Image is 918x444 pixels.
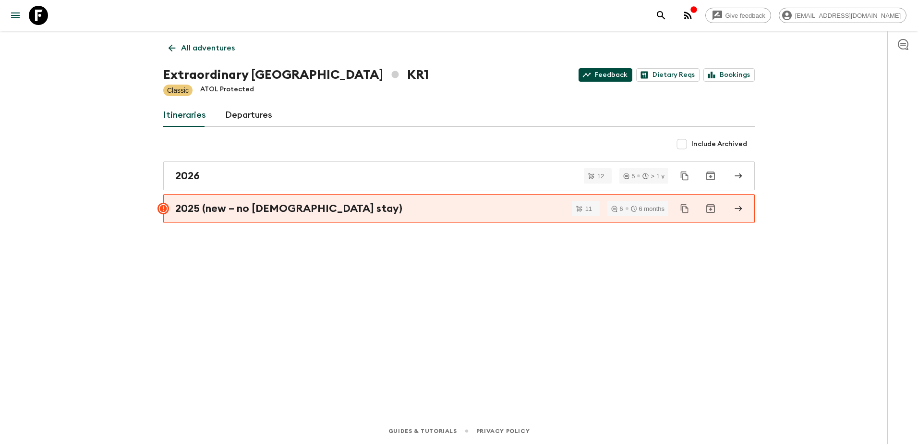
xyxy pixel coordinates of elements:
h2: 2026 [175,170,200,182]
button: Archive [701,199,720,218]
span: 12 [592,173,610,179]
span: Give feedback [720,12,771,19]
p: ATOL Protected [200,85,254,96]
a: Bookings [703,68,755,82]
button: search adventures [652,6,671,25]
span: Include Archived [691,139,747,149]
h2: 2025 (new – no [DEMOGRAPHIC_DATA] stay) [175,202,402,215]
div: 5 [623,173,635,179]
span: [EMAIL_ADDRESS][DOMAIN_NAME] [790,12,906,19]
div: 6 months [631,206,664,212]
button: Duplicate [676,167,693,185]
div: > 1 y [642,173,664,179]
div: 6 [611,206,623,212]
a: Feedback [579,68,632,82]
p: All adventures [181,42,235,54]
a: Give feedback [705,8,771,23]
button: menu [6,6,25,25]
h1: Extraordinary [GEOGRAPHIC_DATA] KR1 [163,65,429,85]
a: All adventures [163,38,240,58]
a: 2025 (new – no [DEMOGRAPHIC_DATA] stay) [163,194,755,223]
a: Departures [225,104,272,127]
span: 11 [580,206,598,212]
a: 2026 [163,161,755,190]
a: Dietary Reqs [636,68,700,82]
div: [EMAIL_ADDRESS][DOMAIN_NAME] [779,8,906,23]
button: Archive [701,166,720,185]
a: Privacy Policy [476,426,530,436]
a: Itineraries [163,104,206,127]
p: Classic [167,86,189,95]
button: Duplicate [676,200,693,217]
a: Guides & Tutorials [388,426,457,436]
